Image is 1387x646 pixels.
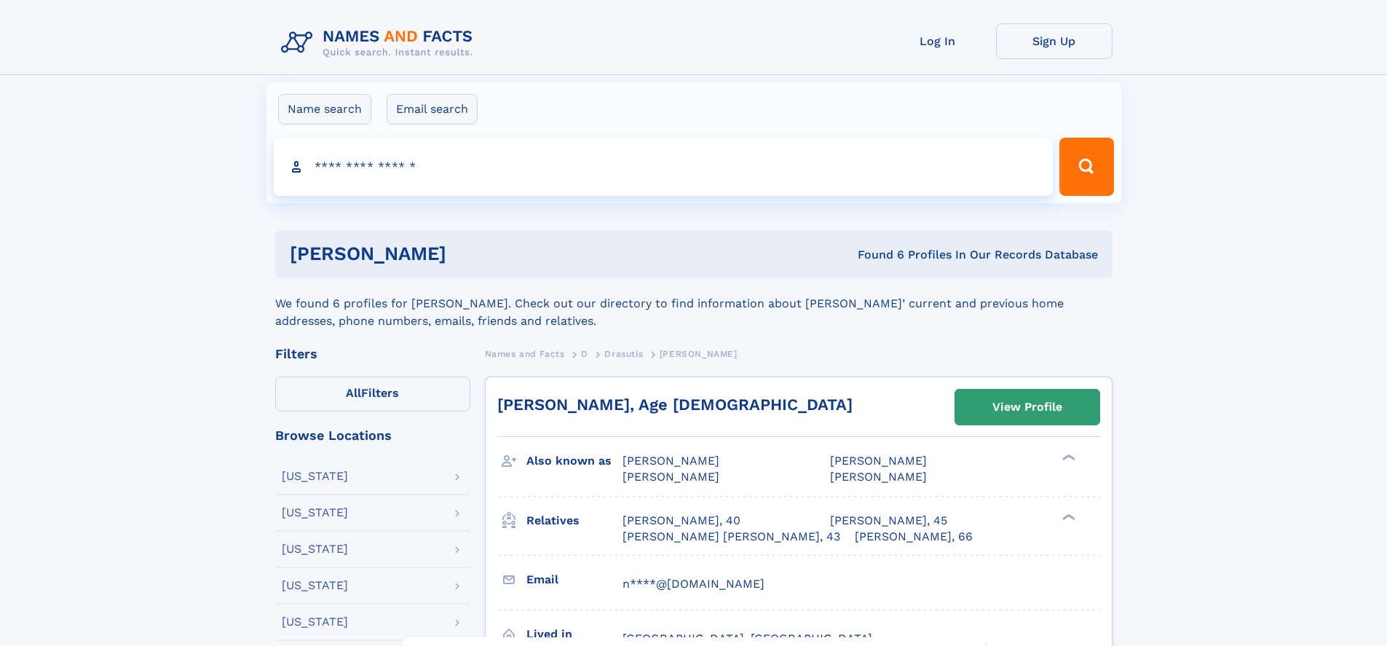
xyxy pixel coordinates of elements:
[623,470,719,484] span: [PERSON_NAME]
[275,377,470,411] label: Filters
[830,513,947,529] a: [PERSON_NAME], 45
[282,470,348,482] div: [US_STATE]
[274,138,1054,196] input: search input
[275,429,470,442] div: Browse Locations
[880,23,996,59] a: Log In
[1059,138,1113,196] button: Search Button
[526,567,623,592] h3: Email
[623,454,719,468] span: [PERSON_NAME]
[526,449,623,473] h3: Also known as
[282,580,348,591] div: [US_STATE]
[485,344,565,363] a: Names and Facts
[604,349,643,359] span: Drasutis
[282,616,348,628] div: [US_STATE]
[526,508,623,533] h3: Relatives
[387,94,478,125] label: Email search
[830,454,927,468] span: [PERSON_NAME]
[282,507,348,519] div: [US_STATE]
[278,94,371,125] label: Name search
[604,344,643,363] a: Drasutis
[275,347,470,361] div: Filters
[992,390,1062,424] div: View Profile
[996,23,1113,59] a: Sign Up
[581,344,588,363] a: D
[1059,512,1076,521] div: ❯
[290,245,652,263] h1: [PERSON_NAME]
[346,386,361,400] span: All
[275,23,485,63] img: Logo Names and Facts
[581,349,588,359] span: D
[282,543,348,555] div: [US_STATE]
[652,247,1098,263] div: Found 6 Profiles In Our Records Database
[855,529,973,545] a: [PERSON_NAME], 66
[623,631,872,645] span: [GEOGRAPHIC_DATA], [GEOGRAPHIC_DATA]
[275,277,1113,330] div: We found 6 profiles for [PERSON_NAME]. Check out our directory to find information about [PERSON_...
[623,513,740,529] a: [PERSON_NAME], 40
[660,349,738,359] span: [PERSON_NAME]
[1059,453,1076,462] div: ❯
[830,470,927,484] span: [PERSON_NAME]
[623,529,840,545] a: [PERSON_NAME] [PERSON_NAME], 43
[955,390,1099,425] a: View Profile
[497,395,853,414] a: [PERSON_NAME], Age [DEMOGRAPHIC_DATA]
